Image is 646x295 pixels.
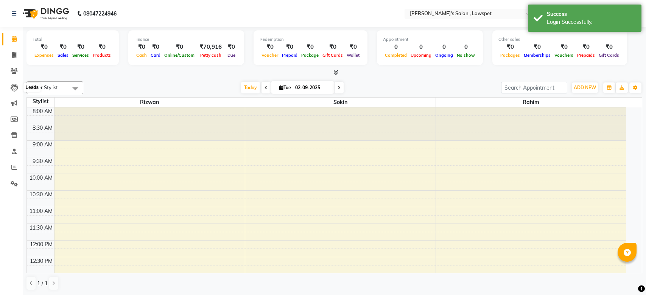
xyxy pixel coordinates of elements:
[19,3,71,24] img: logo
[553,43,575,51] div: ₹0
[28,257,54,265] div: 12:30 PM
[575,43,597,51] div: ₹0
[28,207,54,215] div: 11:00 AM
[28,241,54,248] div: 12:00 PM
[31,124,54,132] div: 8:30 AM
[31,107,54,115] div: 8:00 AM
[299,43,321,51] div: ₹0
[134,53,149,58] span: Cash
[31,84,58,90] span: Filter Stylist
[27,98,54,106] div: Stylist
[321,53,345,58] span: Gift Cards
[436,98,627,107] span: Rahim
[162,43,196,51] div: ₹0
[83,3,117,24] b: 08047224946
[245,98,436,107] span: Sokin
[277,85,293,90] span: Tue
[149,43,162,51] div: ₹0
[597,43,621,51] div: ₹0
[321,43,345,51] div: ₹0
[196,43,225,51] div: ₹70,916
[225,43,238,51] div: ₹0
[498,53,522,58] span: Packages
[134,36,238,43] div: Finance
[226,53,237,58] span: Due
[280,53,299,58] span: Prepaid
[498,36,621,43] div: Other sales
[70,53,91,58] span: Services
[547,18,636,26] div: Login Successfully.
[149,53,162,58] span: Card
[574,85,596,90] span: ADD NEW
[134,43,149,51] div: ₹0
[260,36,361,43] div: Redemption
[31,141,54,149] div: 9:00 AM
[91,43,113,51] div: ₹0
[383,53,409,58] span: Completed
[501,82,567,93] input: Search Appointment
[293,82,331,93] input: 2025-09-02
[241,82,260,93] span: Today
[54,98,245,107] span: Rizwan
[28,191,54,199] div: 10:30 AM
[409,43,433,51] div: 0
[56,43,70,51] div: ₹0
[522,53,553,58] span: Memberships
[56,53,70,58] span: Sales
[433,53,455,58] span: Ongoing
[547,10,636,18] div: Success
[553,53,575,58] span: Vouchers
[498,43,522,51] div: ₹0
[33,43,56,51] div: ₹0
[260,43,280,51] div: ₹0
[383,43,409,51] div: 0
[28,174,54,182] div: 10:00 AM
[455,53,477,58] span: No show
[433,43,455,51] div: 0
[345,53,361,58] span: Wallet
[260,53,280,58] span: Voucher
[28,224,54,232] div: 11:30 AM
[455,43,477,51] div: 0
[91,53,113,58] span: Products
[33,53,56,58] span: Expenses
[24,83,41,92] div: Leads
[37,279,48,287] span: 1 / 1
[572,82,598,93] button: ADD NEW
[409,53,433,58] span: Upcoming
[383,36,477,43] div: Appointment
[162,53,196,58] span: Online/Custom
[575,53,597,58] span: Prepaids
[299,53,321,58] span: Package
[198,53,223,58] span: Petty cash
[33,36,113,43] div: Total
[597,53,621,58] span: Gift Cards
[280,43,299,51] div: ₹0
[522,43,553,51] div: ₹0
[345,43,361,51] div: ₹0
[31,157,54,165] div: 9:30 AM
[70,43,91,51] div: ₹0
